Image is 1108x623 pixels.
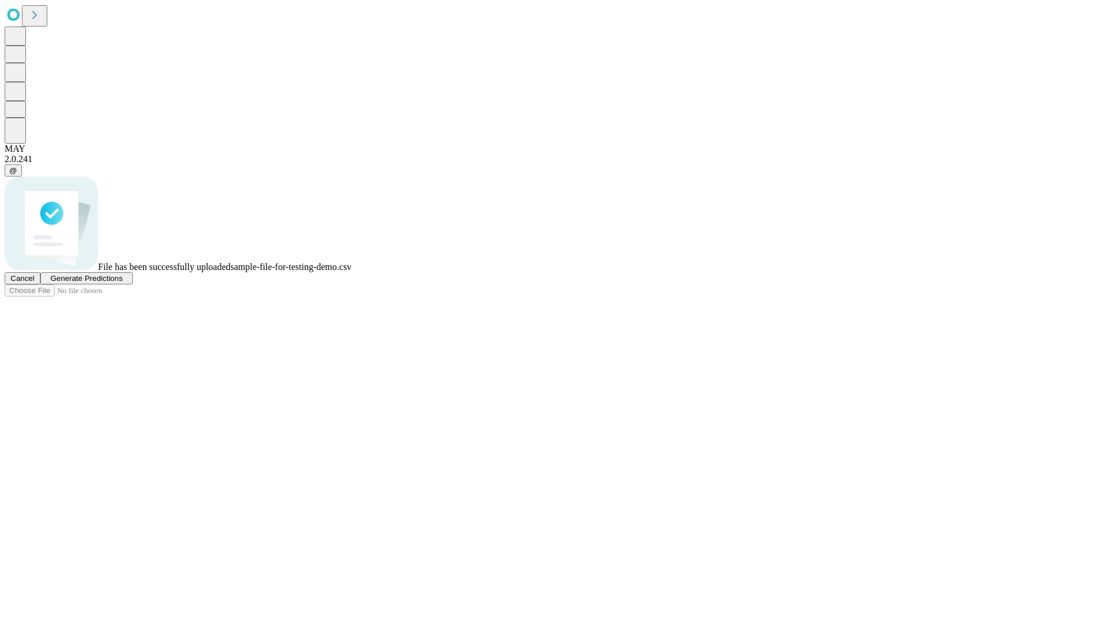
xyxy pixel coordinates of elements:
div: MAY [5,144,1103,154]
button: Cancel [5,272,40,284]
span: @ [9,166,17,175]
span: Cancel [10,274,35,283]
span: Generate Predictions [50,274,122,283]
div: 2.0.241 [5,154,1103,164]
span: sample-file-for-testing-demo.csv [230,262,351,272]
button: Generate Predictions [40,272,133,284]
span: File has been successfully uploaded [98,262,230,272]
button: @ [5,164,22,177]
